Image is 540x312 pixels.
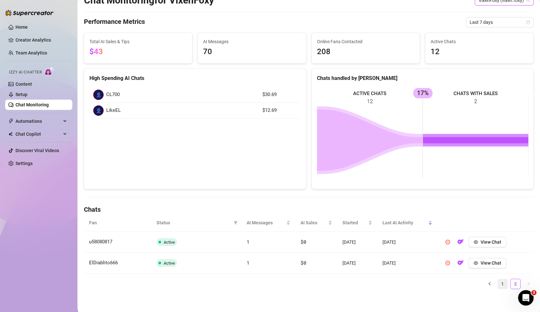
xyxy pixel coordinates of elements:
span: $0 [301,239,306,245]
span: 1 [247,259,250,266]
span: Last 7 days [470,17,530,27]
span: 12 [431,46,528,58]
td: [DATE] [377,253,437,274]
button: OF [455,237,466,247]
th: Last AI Activity [377,214,437,232]
img: Chat Copilot [8,132,13,136]
span: $43 [89,47,103,56]
a: OF [455,262,466,267]
li: 1 [497,279,508,289]
span: AI Sales [301,219,327,226]
span: ElDiablito666 [89,260,118,266]
img: AI Chatter [44,67,54,76]
span: Active [164,261,175,266]
span: Active [164,240,175,245]
span: Started [342,219,367,226]
a: Home [15,24,28,30]
a: 1 [498,279,507,289]
a: Discover Viral Videos [15,148,59,153]
li: Previous Page [484,279,495,289]
article: $12.69 [262,107,297,114]
span: eye [474,240,478,244]
a: Content [15,82,32,87]
span: Active Chats [431,38,528,45]
span: pause-circle [445,261,450,265]
span: 3 [531,290,536,295]
span: LikeEL [106,107,121,114]
button: View Chat [468,258,506,268]
span: Status [157,219,231,226]
th: Fan [84,214,151,232]
span: filter [232,218,239,228]
a: OF [455,241,466,246]
th: AI Sales [295,214,337,232]
button: OF [455,258,466,268]
span: filter [234,221,238,225]
span: CL700 [106,91,120,99]
span: thunderbolt [8,119,14,124]
span: 208 [317,46,414,58]
span: Automations [15,116,61,126]
td: [DATE] [337,232,378,253]
button: right [523,279,534,289]
li: 2 [510,279,521,289]
button: left [484,279,495,289]
div: High Spending AI Chats [89,74,301,82]
span: 1 [247,239,250,245]
span: right [526,282,530,286]
a: Chat Monitoring [15,102,49,107]
span: eye [474,261,478,265]
h4: Performance Metrics [84,17,145,27]
h4: Chats [84,205,534,214]
a: Team Analytics [15,50,47,55]
span: Total AI Sales & Tips [89,38,187,45]
span: calendar [526,20,530,24]
a: Creator Analytics [15,35,67,45]
img: logo-BBDzfeDw.svg [5,10,54,16]
a: Settings [15,161,33,166]
span: u58080817 [89,239,112,245]
li: Next Page [523,279,534,289]
span: View Chat [481,260,501,266]
article: $30.69 [262,91,297,99]
span: left [488,282,492,286]
td: [DATE] [337,253,378,274]
div: 👤 [93,105,104,116]
span: AI Messages [247,219,285,226]
span: View Chat [481,239,501,245]
span: Online Fans Contacted [317,38,414,45]
div: Chats handled by [PERSON_NAME] [317,74,528,82]
span: Chat Copilot [15,129,61,139]
button: View Chat [468,237,506,247]
span: Last AI Activity [382,219,427,226]
span: $0 [301,259,306,266]
th: AI Messages [241,214,295,232]
a: 2 [511,279,520,289]
span: 70 [203,46,301,58]
a: Setup [15,92,27,97]
img: OF [457,239,464,245]
span: AI Messages [203,38,301,45]
td: [DATE] [377,232,437,253]
img: OF [457,259,464,266]
div: 👤 [93,90,104,100]
iframe: Intercom live chat [518,290,534,306]
span: Izzy AI Chatter [9,69,42,75]
span: pause-circle [445,240,450,244]
th: Started [337,214,378,232]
